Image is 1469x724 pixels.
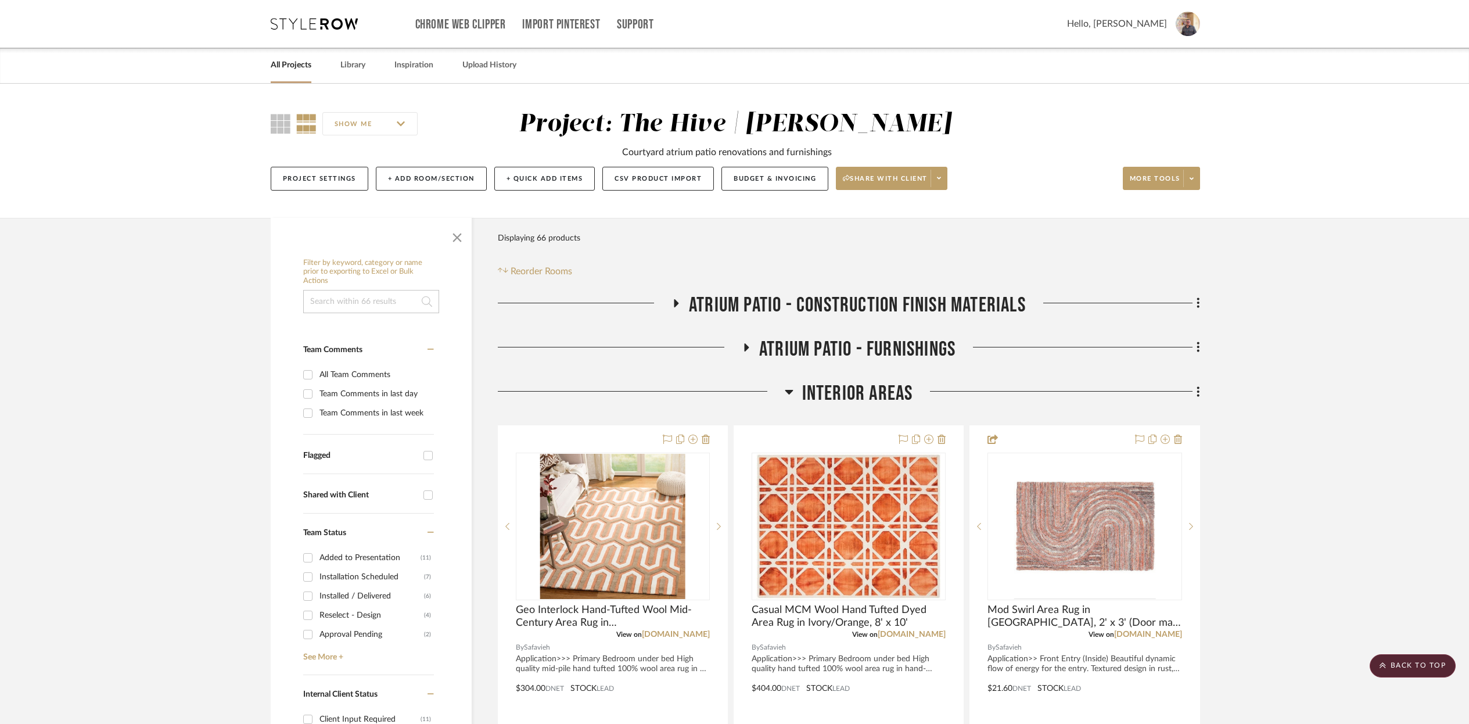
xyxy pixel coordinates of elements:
div: Courtyard atrium patio renovations and furnishings [622,145,832,159]
div: Displaying 66 products [498,227,580,250]
span: Casual MCM Wool Hand Tufted Dyed Area Rug in Ivory/Orange, 8' x 10' [752,604,946,629]
button: + Quick Add Items [494,167,595,191]
button: Project Settings [271,167,368,191]
div: Shared with Client [303,490,418,500]
div: Team Comments in last week [319,404,431,422]
button: Budget & Invoicing [721,167,828,191]
span: Mod Swirl Area Rug in [GEOGRAPHIC_DATA], 2' x 3' (Door mat size) [987,604,1181,629]
span: Share with client [843,174,928,192]
a: Import Pinterest [522,20,600,30]
button: + Add Room/Section [376,167,487,191]
span: Reorder Rooms [511,264,572,278]
div: Approval Pending [319,625,424,644]
a: Upload History [462,58,516,73]
button: Reorder Rooms [498,264,573,278]
input: Search within 66 results [303,290,439,313]
span: View on [1089,631,1114,638]
span: Internal Client Status [303,690,378,698]
span: Safavieh [760,642,786,653]
span: Atrium Patio - Construction Finish Materials [689,293,1026,318]
h6: Filter by keyword, category or name prior to exporting to Excel or Bulk Actions [303,259,439,286]
div: 0 [752,453,945,600]
span: Team Comments [303,346,362,354]
img: Mod Swirl Area Rug in Rust, 2' x 3' (Door mat size) [1014,454,1155,599]
div: Installation Scheduled [319,568,424,586]
button: More tools [1123,167,1200,190]
span: Team Status [303,529,346,537]
span: Interior Areas [802,381,913,406]
div: Added to Presentation [319,549,421,567]
button: Close [446,224,469,247]
span: By [516,642,524,653]
span: View on [616,631,642,638]
a: [DOMAIN_NAME] [1114,630,1182,639]
div: Installed / Delivered [319,587,424,605]
div: (4) [424,606,431,625]
div: 0 [988,453,1181,600]
a: [DOMAIN_NAME] [642,630,710,639]
a: Inspiration [394,58,433,73]
scroll-to-top-button: BACK TO TOP [1370,654,1456,678]
div: (7) [424,568,431,586]
a: See More + [300,644,434,662]
a: Support [617,20,653,30]
span: Geo Interlock Hand-Tufted Wool Mid-Century Area Rug in [GEOGRAPHIC_DATA]/Grey, 8 x 10 [516,604,710,629]
div: (11) [421,549,431,567]
div: Reselect - Design [319,606,424,625]
button: CSV Product Import [602,167,714,191]
div: All Team Comments [319,365,431,384]
span: By [752,642,760,653]
span: Atrium Patio - Furnishings [759,337,956,362]
span: More tools [1130,174,1180,192]
a: Chrome Web Clipper [415,20,506,30]
div: Team Comments in last day [319,385,431,403]
span: Safavieh [524,642,550,653]
a: [DOMAIN_NAME] [878,630,946,639]
img: Casual MCM Wool Hand Tufted Dyed Area Rug in Ivory/Orange, 8' x 10' [756,454,940,599]
div: (2) [424,625,431,644]
img: avatar [1176,12,1200,36]
a: Library [340,58,365,73]
span: By [987,642,996,653]
button: Share with client [836,167,947,190]
div: 0 [516,453,709,600]
div: (6) [424,587,431,605]
div: Flagged [303,451,418,461]
img: Geo Interlock Hand-Tufted Wool Mid-Century Area Rug in Orange/Grey, 8 x 10 [540,454,685,599]
div: Project: The Hive | [PERSON_NAME] [519,112,951,137]
span: Safavieh [996,642,1022,653]
span: View on [852,631,878,638]
span: Hello, [PERSON_NAME] [1067,17,1167,31]
a: All Projects [271,58,311,73]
